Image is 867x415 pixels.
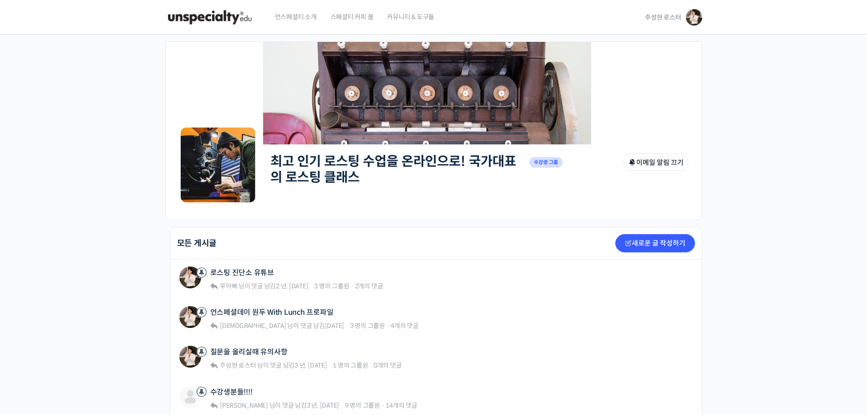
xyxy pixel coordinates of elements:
[529,157,563,168] span: 수강생 그룹
[218,322,344,330] span: 님이 댓글 남김
[314,282,349,290] span: 3 명의 그룹원
[179,126,257,204] img: Group logo of 최고 인기 로스팅 수업을 온라인으로! 국가대표의 로스팅 클래스
[374,361,402,369] span: 0개의 댓글
[385,401,417,410] span: 14개의 댓글
[350,282,354,290] span: ·
[220,361,256,369] span: 주성현 로스터
[615,234,695,252] a: 새로운 글 작성하기
[355,282,383,290] span: 2개의 댓글
[210,348,288,356] a: 질문을 올리실때 유의사항
[307,401,339,410] a: 3 년, [DATE]
[220,322,286,330] span: [DEMOGRAPHIC_DATA]
[218,401,339,410] span: 님이 댓글 남김
[381,401,385,410] span: ·
[325,322,345,330] a: [DATE]
[390,322,419,330] span: 4개의 댓글
[218,361,256,369] a: 주성현 로스터
[345,401,380,410] span: 9 명의 그룹원
[218,322,286,330] a: [DEMOGRAPHIC_DATA]
[294,361,327,369] a: 3 년, [DATE]
[333,361,368,369] span: 1 명의 그룹원
[210,268,274,277] a: 로스팅 진단소 유튜브
[350,322,385,330] span: 3 명의 그룹원
[220,282,237,290] span: 루아빠
[369,361,372,369] span: ·
[276,282,308,290] a: 2 년, [DATE]
[218,401,268,410] a: [PERSON_NAME]
[624,154,688,171] button: 이메일 알림 끄기
[177,239,217,247] h2: 모든 게시글
[386,322,390,330] span: ·
[645,13,681,21] span: 주성현 로스터
[210,388,253,396] a: 수강생분들!!!!
[218,282,308,290] span: 님이 댓글 남김
[220,401,268,410] span: [PERSON_NAME]
[270,153,516,185] a: 최고 인기 로스팅 수업을 온라인으로! 국가대표의 로스팅 클래스
[218,361,327,369] span: 님이 댓글 남김
[218,282,237,290] a: 루아빠
[210,308,334,317] a: 언스페셜데이 원두 With Lunch 프로파일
